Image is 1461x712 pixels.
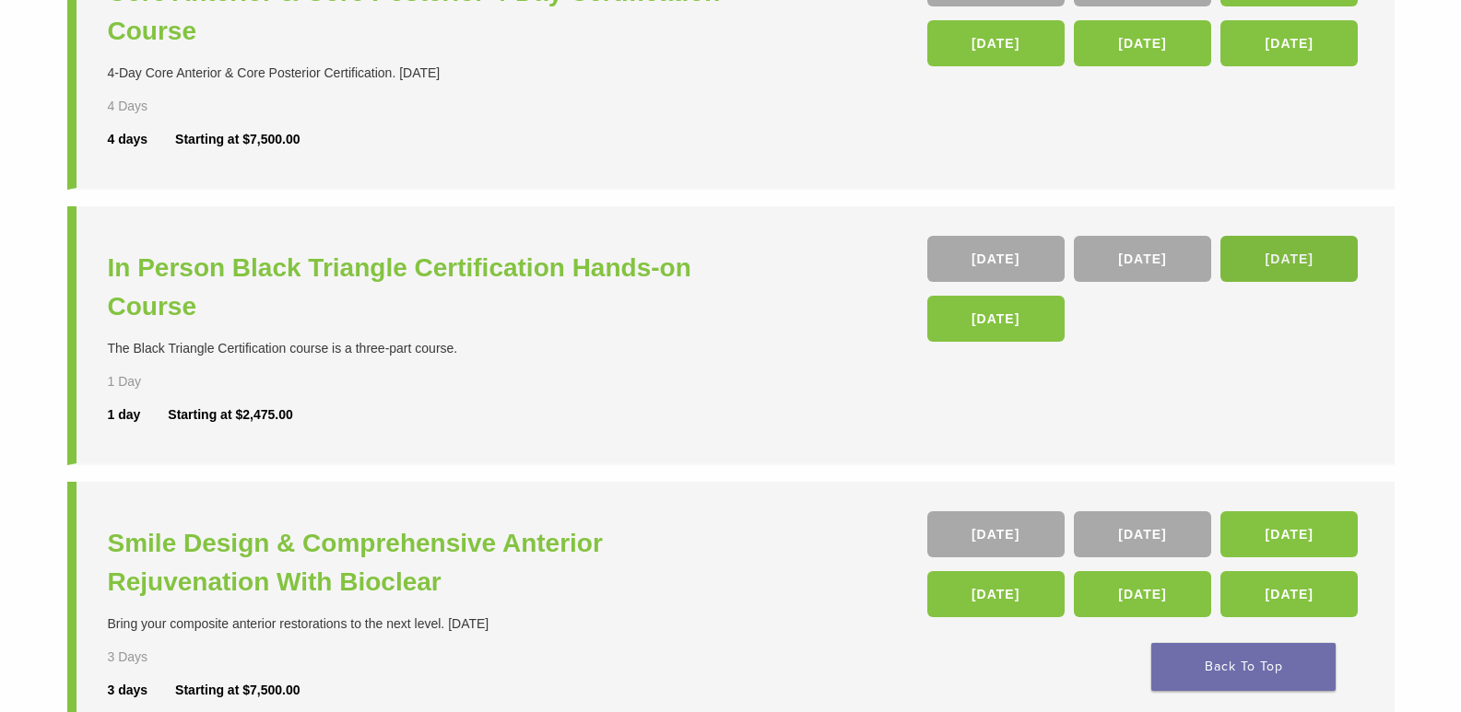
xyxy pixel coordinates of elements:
a: [DATE] [1220,571,1358,617]
div: 1 day [108,405,169,425]
a: [DATE] [927,296,1065,342]
div: Starting at $7,500.00 [175,130,300,149]
a: Smile Design & Comprehensive Anterior Rejuvenation With Bioclear [108,524,736,601]
a: [DATE] [1220,20,1358,66]
div: 4 days [108,130,176,149]
a: [DATE] [1220,236,1358,282]
a: Back To Top [1151,643,1336,691]
div: Starting at $7,500.00 [175,681,300,700]
a: [DATE] [927,236,1065,282]
a: In Person Black Triangle Certification Hands-on Course [108,249,736,326]
a: [DATE] [927,511,1065,557]
a: [DATE] [1074,20,1211,66]
div: , , , [927,236,1363,351]
a: [DATE] [1074,236,1211,282]
div: 4 Days [108,97,202,116]
div: , , , , , [927,511,1363,626]
div: 1 Day [108,372,202,391]
a: [DATE] [1074,571,1211,617]
div: 3 days [108,681,176,700]
div: 4-Day Core Anterior & Core Posterior Certification. [DATE] [108,64,736,83]
div: Bring your composite anterior restorations to the next level. [DATE] [108,614,736,634]
div: Starting at $2,475.00 [168,405,292,425]
div: The Black Triangle Certification course is a three-part course. [108,339,736,358]
a: [DATE] [1074,511,1211,557]
div: 3 Days [108,648,202,667]
a: [DATE] [927,20,1065,66]
a: [DATE] [1220,511,1358,557]
a: [DATE] [927,571,1065,617]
